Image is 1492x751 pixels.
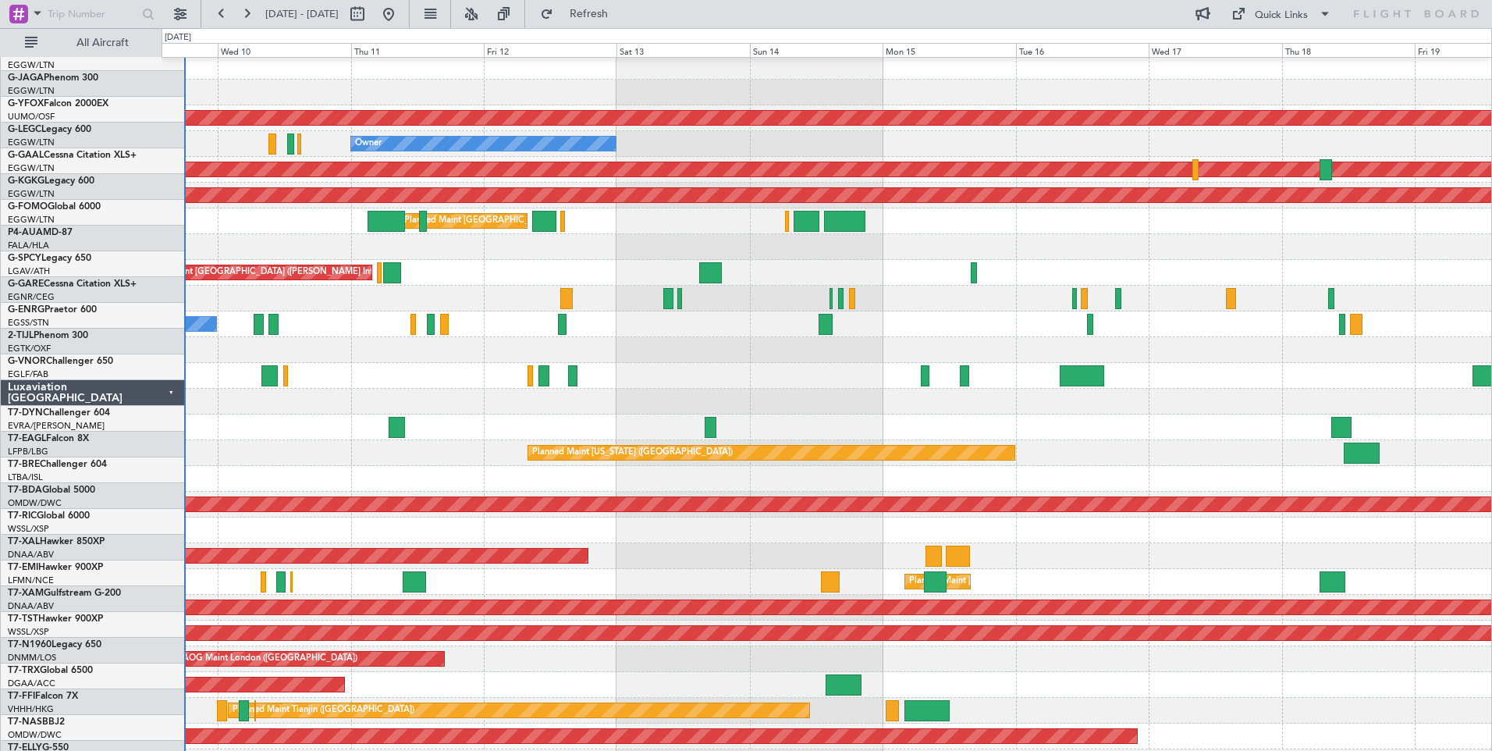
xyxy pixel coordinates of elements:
[8,408,43,418] span: T7-DYN
[8,331,88,340] a: 2-TIJLPhenom 300
[8,614,38,624] span: T7-TST
[8,137,55,148] a: EGGW/LTN
[8,202,48,212] span: G-FOMO
[484,43,616,57] div: Fri 12
[616,43,749,57] div: Sat 13
[8,589,121,598] a: T7-XAMGulfstream G-200
[8,73,98,83] a: G-JAGAPhenom 300
[8,460,107,469] a: T7-BREChallenger 604
[8,125,91,134] a: G-LEGCLegacy 600
[8,717,42,727] span: T7-NAS
[8,73,44,83] span: G-JAGA
[8,575,54,586] a: LFMN/NCE
[218,43,350,57] div: Wed 10
[48,2,137,26] input: Trip Number
[8,692,78,701] a: T7-FFIFalcon 7X
[8,652,56,664] a: DNMM/LOS
[8,666,93,675] a: T7-TRXGlobal 6500
[355,132,382,155] div: Owner
[8,446,48,457] a: LFPB/LBG
[8,472,43,483] a: LTBA/ISL
[8,176,44,186] span: G-KGKG
[8,692,35,701] span: T7-FFI
[8,254,91,263] a: G-SPCYLegacy 650
[8,537,40,546] span: T7-XAL
[165,31,191,44] div: [DATE]
[1016,43,1149,57] div: Tue 16
[8,279,44,289] span: G-GARE
[183,647,357,671] div: AOG Maint London ([GEOGRAPHIC_DATA])
[8,331,34,340] span: 2-TIJL
[8,357,46,366] span: G-VNOR
[8,537,105,546] a: T7-XALHawker 850XP
[8,162,55,174] a: EGGW/LTN
[8,717,65,727] a: T7-NASBBJ2
[750,43,883,57] div: Sun 14
[8,703,54,715] a: VHHH/HKG
[8,511,37,521] span: T7-RIC
[8,549,54,561] a: DNAA/ABV
[8,678,55,689] a: DGAA/ACC
[8,228,43,237] span: P4-AUA
[8,125,41,134] span: G-LEGC
[8,368,48,380] a: EGLF/FAB
[1282,43,1415,57] div: Thu 18
[8,408,110,418] a: T7-DYNChallenger 604
[883,43,1015,57] div: Mon 15
[8,151,44,160] span: G-GAAL
[8,111,55,123] a: UUMO/OSF
[8,357,113,366] a: G-VNORChallenger 650
[8,305,97,315] a: G-ENRGPraetor 600
[8,420,105,432] a: EVRA/[PERSON_NAME]
[8,460,40,469] span: T7-BRE
[233,699,414,722] div: Planned Maint Tianjin ([GEOGRAPHIC_DATA])
[8,640,101,650] a: T7-N1960Legacy 650
[8,563,103,572] a: T7-EMIHawker 900XP
[41,37,165,48] span: All Aircraft
[8,434,89,443] a: T7-EAGLFalcon 8X
[8,589,44,598] span: T7-XAM
[8,265,50,277] a: LGAV/ATH
[17,30,169,55] button: All Aircraft
[8,59,55,71] a: EGGW/LTN
[8,291,55,303] a: EGNR/CEG
[533,2,627,27] button: Refresh
[8,563,38,572] span: T7-EMI
[8,99,108,109] a: G-YFOXFalcon 2000EX
[8,317,49,329] a: EGSS/STN
[265,7,339,21] span: [DATE] - [DATE]
[8,626,49,638] a: WSSL/XSP
[125,261,378,284] div: Unplanned Maint [GEOGRAPHIC_DATA] ([PERSON_NAME] Intl)
[8,614,103,624] a: T7-TSTHawker 900XP
[556,9,622,20] span: Refresh
[8,214,55,226] a: EGGW/LTN
[8,600,54,612] a: DNAA/ABV
[8,188,55,200] a: EGGW/LTN
[1149,43,1281,57] div: Wed 17
[8,99,44,109] span: G-YFOX
[8,666,40,675] span: T7-TRX
[532,441,733,464] div: Planned Maint [US_STATE] ([GEOGRAPHIC_DATA])
[8,202,101,212] a: G-FOMOGlobal 6000
[8,254,41,263] span: G-SPCY
[8,228,73,237] a: P4-AUAMD-87
[8,85,55,97] a: EGGW/LTN
[8,240,49,251] a: FALA/HLA
[8,151,137,160] a: G-GAALCessna Citation XLS+
[8,434,46,443] span: T7-EAGL
[909,570,1058,593] div: Planned Maint [GEOGRAPHIC_DATA]
[8,511,90,521] a: T7-RICGlobal 6000
[8,729,62,741] a: OMDW/DWC
[351,43,484,57] div: Thu 11
[8,497,62,509] a: OMDW/DWC
[8,486,95,495] a: T7-BDAGlobal 5000
[8,523,49,535] a: WSSL/XSP
[8,486,42,495] span: T7-BDA
[1255,8,1308,23] div: Quick Links
[8,279,137,289] a: G-GARECessna Citation XLS+
[8,343,51,354] a: EGTK/OXF
[8,640,52,650] span: T7-N1960
[8,176,94,186] a: G-KGKGLegacy 600
[8,305,44,315] span: G-ENRG
[1224,2,1339,27] button: Quick Links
